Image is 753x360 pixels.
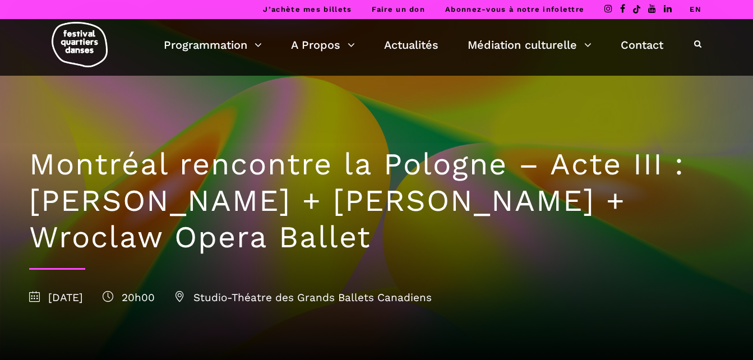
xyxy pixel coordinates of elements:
h1: Montréal rencontre la Pologne – Acte III : [PERSON_NAME] + [PERSON_NAME] + Wroclaw Opera Ballet [29,146,724,255]
a: Actualités [384,35,438,54]
a: EN [690,5,701,13]
a: J’achète mes billets [263,5,352,13]
span: [DATE] [29,291,83,304]
a: Faire un don [372,5,425,13]
a: A Propos [291,35,355,54]
a: Contact [621,35,663,54]
a: Abonnez-vous à notre infolettre [445,5,584,13]
img: logo-fqd-med [52,22,108,67]
span: 20h00 [103,291,155,304]
span: Studio-Théatre des Grands Ballets Canadiens [174,291,432,304]
a: Médiation culturelle [468,35,592,54]
a: Programmation [164,35,262,54]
